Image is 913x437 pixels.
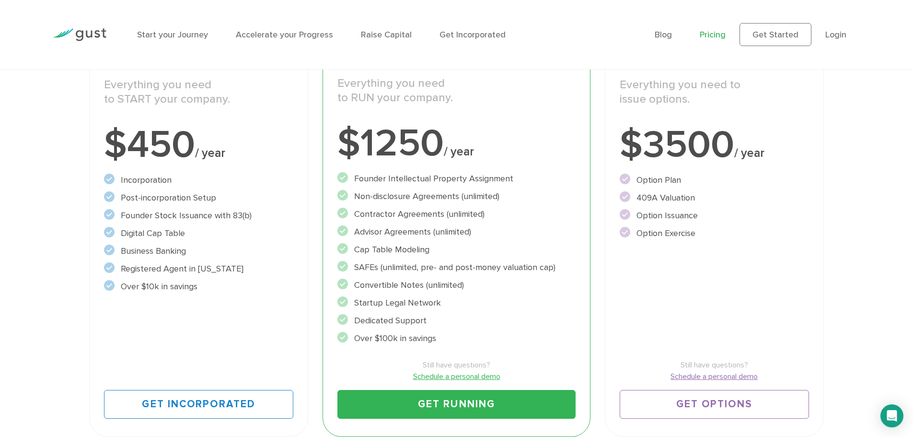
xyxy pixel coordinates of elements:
[337,172,576,185] li: Founder Intellectual Property Assignment
[337,261,576,274] li: SAFEs (unlimited, pre- and post-money valuation cap)
[104,280,293,293] li: Over $10k in savings
[337,279,576,292] li: Convertible Notes (unlimited)
[825,30,846,40] a: Login
[337,76,576,105] p: Everything you need to RUN your company.
[337,225,576,238] li: Advisor Agreements (unlimited)
[337,359,576,371] span: Still have questions?
[104,227,293,240] li: Digital Cap Table
[439,30,506,40] a: Get Incorporated
[104,245,293,258] li: Business Banking
[620,390,809,419] a: Get Options
[880,404,903,427] div: Open Intercom Messenger
[337,332,576,345] li: Over $100k in savings
[620,209,809,222] li: Option Issuance
[620,227,809,240] li: Option Exercise
[53,28,106,41] img: Gust Logo
[734,146,764,160] span: / year
[195,146,225,160] span: / year
[104,78,293,106] p: Everything you need to START your company.
[104,262,293,275] li: Registered Agent in [US_STATE]
[104,126,293,164] div: $450
[236,30,333,40] a: Accelerate your Progress
[444,144,474,159] span: / year
[337,314,576,327] li: Dedicated Support
[337,371,576,382] a: Schedule a personal demo
[740,23,811,46] a: Get Started
[361,30,412,40] a: Raise Capital
[620,126,809,164] div: $3500
[337,390,576,419] a: Get Running
[620,371,809,382] a: Schedule a personal demo
[104,191,293,204] li: Post-incorporation Setup
[137,30,208,40] a: Start your Journey
[104,390,293,419] a: Get Incorporated
[655,30,672,40] a: Blog
[620,174,809,187] li: Option Plan
[337,190,576,203] li: Non-disclosure Agreements (unlimited)
[700,30,726,40] a: Pricing
[337,296,576,309] li: Startup Legal Network
[104,174,293,187] li: Incorporation
[620,78,809,106] p: Everything you need to issue options.
[337,124,576,163] div: $1250
[620,191,809,204] li: 409A Valuation
[104,209,293,222] li: Founder Stock Issuance with 83(b)
[337,243,576,256] li: Cap Table Modeling
[337,208,576,221] li: Contractor Agreements (unlimited)
[620,359,809,371] span: Still have questions?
